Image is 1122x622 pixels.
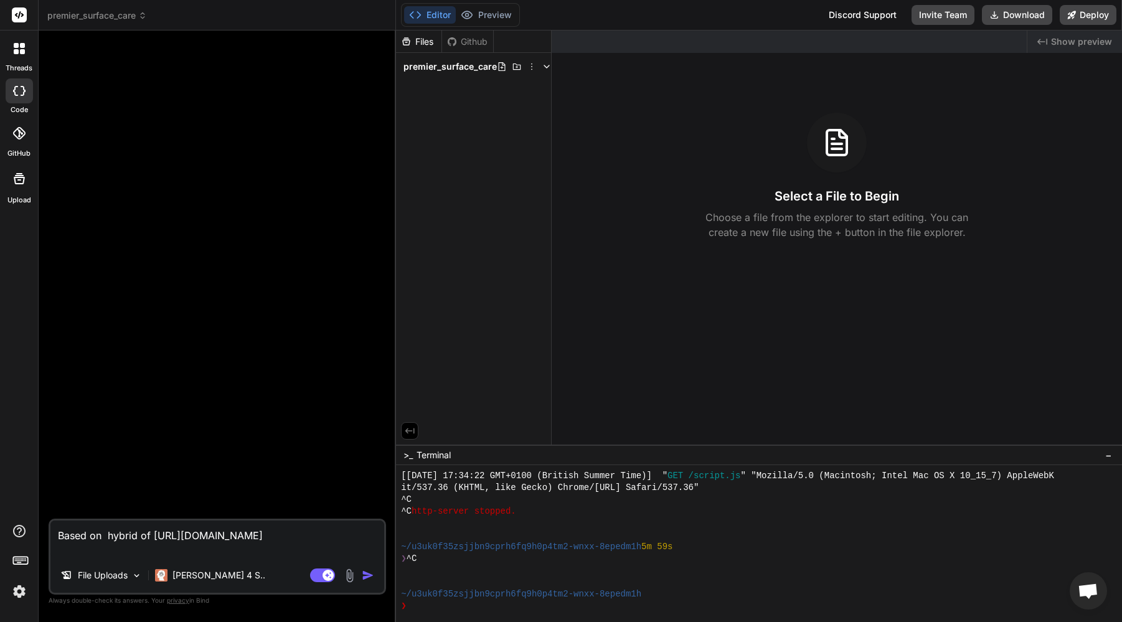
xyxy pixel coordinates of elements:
[821,5,904,25] div: Discord Support
[362,569,374,582] img: icon
[11,105,28,115] label: code
[131,570,142,581] img: Pick Models
[401,506,412,517] span: ^C
[401,494,412,506] span: ^C
[1103,445,1115,465] button: −
[912,5,974,25] button: Invite Team
[167,596,189,604] span: privacy
[403,449,413,461] span: >_
[982,5,1052,25] button: Download
[641,541,672,553] span: 5m 59s
[775,187,899,205] h3: Select a File to Begin
[697,210,976,240] p: Choose a file from the explorer to start editing. You can create a new file using the + button in...
[401,470,667,482] span: [[DATE] 17:34:22 GMT+0100 (British Summer Time)] "
[689,470,741,482] span: /script.js
[7,195,31,205] label: Upload
[417,449,451,461] span: Terminal
[401,482,699,494] span: it/537.36 (KHTML, like Gecko) Chrome/[URL] Safari/537.36"
[1070,572,1107,610] div: Open chat
[9,581,30,602] img: settings
[442,35,493,48] div: Github
[7,148,31,159] label: GitHub
[342,568,357,583] img: attachment
[404,6,456,24] button: Editor
[78,569,128,582] p: File Uploads
[49,595,386,606] p: Always double-check its answers. Your in Bind
[155,569,167,582] img: Claude 4 Sonnet
[1051,35,1112,48] span: Show preview
[403,60,497,73] span: premier_surface_care
[667,470,683,482] span: GET
[396,35,441,48] div: Files
[407,553,417,565] span: ^C
[50,521,384,558] textarea: Based on hybrid of [URL][DOMAIN_NAME]
[401,600,406,612] span: ❯
[401,541,641,553] span: ~/u3uk0f35zsjjbn9cprh6fq9h0p4tm2-wnxx-8epedm1h
[456,6,517,24] button: Preview
[741,470,1054,482] span: " "Mozilla/5.0 (Macintosh; Intel Mac OS X 10_15_7) AppleWebK
[172,569,265,582] p: [PERSON_NAME] 4 S..
[1105,449,1112,461] span: −
[401,553,406,565] span: ❯
[47,9,147,22] span: premier_surface_care
[6,63,32,73] label: threads
[412,506,516,517] span: http-server stopped.
[401,588,641,600] span: ~/u3uk0f35zsjjbn9cprh6fq9h0p4tm2-wnxx-8epedm1h
[1060,5,1116,25] button: Deploy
